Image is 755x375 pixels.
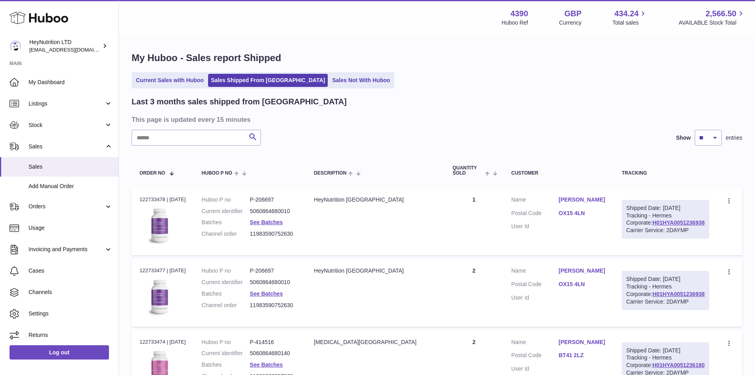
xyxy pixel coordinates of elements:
a: Sales Not With Huboo [329,74,393,87]
a: BT41 2LZ [559,352,606,359]
span: Description [314,171,346,176]
a: Current Sales with Huboo [133,74,206,87]
div: HeyNutrition [GEOGRAPHIC_DATA] [314,267,437,275]
span: Sales [29,163,113,171]
span: Invoicing and Payments [29,246,104,253]
div: Carrier Service: 2DAYMP [626,298,705,306]
a: See Batches [250,290,283,297]
div: Shipped Date: [DATE] [626,275,705,283]
span: Cases [29,267,113,275]
label: Show [676,134,691,142]
dt: Channel order [202,302,250,309]
div: HeyNutrition LTD [29,38,101,54]
a: H01HYA0051236180 [652,362,705,368]
dd: P-414516 [250,338,298,346]
img: 43901725567622.jpeg [140,277,179,317]
span: Sales [29,143,104,150]
span: Huboo P no [202,171,232,176]
span: Total sales [612,19,648,27]
a: [PERSON_NAME] [559,196,606,204]
dt: User Id [511,223,559,230]
dd: 5060864680010 [250,279,298,286]
td: 1 [445,188,503,255]
div: [MEDICAL_DATA][GEOGRAPHIC_DATA] [314,338,437,346]
a: OX15 4LN [559,281,606,288]
a: OX15 4LN [559,210,606,217]
span: Settings [29,310,113,317]
dd: 5060864680010 [250,208,298,215]
a: 434.24 Total sales [612,8,648,27]
dt: Batches [202,361,250,369]
dt: Batches [202,290,250,298]
span: Stock [29,121,104,129]
dt: Name [511,267,559,277]
span: entries [726,134,742,142]
dt: User Id [511,294,559,302]
div: Shipped Date: [DATE] [626,347,705,354]
div: Huboo Ref [502,19,528,27]
span: [EMAIL_ADDRESS][DOMAIN_NAME] [29,46,117,53]
span: Usage [29,224,113,232]
a: [PERSON_NAME] [559,338,606,346]
dt: Huboo P no [202,267,250,275]
a: See Batches [250,362,283,368]
div: Tracking [622,171,709,176]
dt: Batches [202,219,250,226]
td: 2 [445,259,503,326]
span: Returns [29,331,113,339]
dt: Huboo P no [202,338,250,346]
div: 122733478 | [DATE] [140,196,186,203]
span: Add Manual Order [29,183,113,190]
dt: User Id [511,365,559,373]
div: Shipped Date: [DATE] [626,204,705,212]
dt: Postal Code [511,352,559,361]
img: 43901725567622.jpeg [140,206,179,245]
a: 2,566.50 AVAILABLE Stock Total [679,8,745,27]
dd: P-206697 [250,196,298,204]
dt: Postal Code [511,281,559,290]
div: Currency [559,19,582,27]
dd: 5060864680140 [250,350,298,357]
div: Carrier Service: 2DAYMP [626,227,705,234]
div: Tracking - Hermes Corporate: [622,200,709,239]
a: Sales Shipped From [GEOGRAPHIC_DATA] [208,74,328,87]
dt: Name [511,196,559,206]
strong: GBP [564,8,581,19]
h2: Last 3 months sales shipped from [GEOGRAPHIC_DATA] [132,96,347,107]
strong: 4390 [510,8,528,19]
a: [PERSON_NAME] [559,267,606,275]
div: Tracking - Hermes Corporate: [622,271,709,310]
a: H01HYA0051236938 [652,219,705,226]
dt: Current identifier [202,208,250,215]
span: 434.24 [614,8,638,19]
dt: Name [511,338,559,348]
dd: P-206697 [250,267,298,275]
dt: Channel order [202,230,250,238]
div: 122733477 | [DATE] [140,267,186,274]
dt: Current identifier [202,350,250,357]
span: 2,566.50 [705,8,736,19]
h1: My Huboo - Sales report Shipped [132,52,742,64]
dd: 11983590752630 [250,230,298,238]
div: Customer [511,171,606,176]
dd: 11983590752630 [250,302,298,309]
span: Order No [140,171,165,176]
span: Listings [29,100,104,108]
div: 122733474 | [DATE] [140,338,186,346]
span: My Dashboard [29,79,113,86]
span: Channels [29,288,113,296]
span: Quantity Sold [453,165,483,176]
a: H01HYA0051236938 [652,291,705,297]
dt: Postal Code [511,210,559,219]
img: info@heynutrition.com [10,40,21,52]
dt: Current identifier [202,279,250,286]
span: AVAILABLE Stock Total [679,19,745,27]
a: See Batches [250,219,283,225]
h3: This page is updated every 15 minutes [132,115,740,124]
dt: Huboo P no [202,196,250,204]
span: Orders [29,203,104,210]
div: HeyNutrition [GEOGRAPHIC_DATA] [314,196,437,204]
a: Log out [10,345,109,360]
